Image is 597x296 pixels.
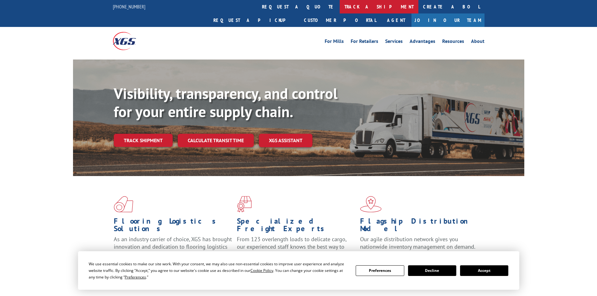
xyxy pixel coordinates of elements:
div: We use essential cookies to make our site work. With your consent, we may also use non-essential ... [89,261,348,280]
a: [PHONE_NUMBER] [113,3,145,10]
span: As an industry carrier of choice, XGS has brought innovation and dedication to flooring logistics... [114,236,232,258]
span: Cookie Policy [250,268,273,273]
p: From 123 overlength loads to delicate cargo, our experienced staff knows the best way to move you... [237,236,355,263]
a: XGS ASSISTANT [259,134,312,147]
b: Visibility, transparency, and control for your entire supply chain. [114,84,338,121]
a: Track shipment [114,134,173,147]
span: Preferences [125,274,146,280]
img: xgs-icon-flagship-distribution-model-red [360,196,382,212]
span: Our agile distribution network gives you nationwide inventory management on demand. [360,236,475,250]
a: For Mills [325,39,344,46]
img: xgs-icon-focused-on-flooring-red [237,196,252,212]
h1: Specialized Freight Experts [237,217,355,236]
a: For Retailers [351,39,378,46]
h1: Flagship Distribution Model [360,217,479,236]
img: xgs-icon-total-supply-chain-intelligence-red [114,196,133,212]
button: Accept [460,265,508,276]
a: Agent [381,13,411,27]
a: About [471,39,484,46]
a: Request a pickup [209,13,299,27]
button: Preferences [356,265,404,276]
a: Services [385,39,403,46]
a: Resources [442,39,464,46]
a: Advantages [410,39,435,46]
a: Join Our Team [411,13,484,27]
button: Decline [408,265,456,276]
h1: Flooring Logistics Solutions [114,217,232,236]
div: Cookie Consent Prompt [78,251,519,290]
a: Calculate transit time [178,134,254,147]
a: Customer Portal [299,13,381,27]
